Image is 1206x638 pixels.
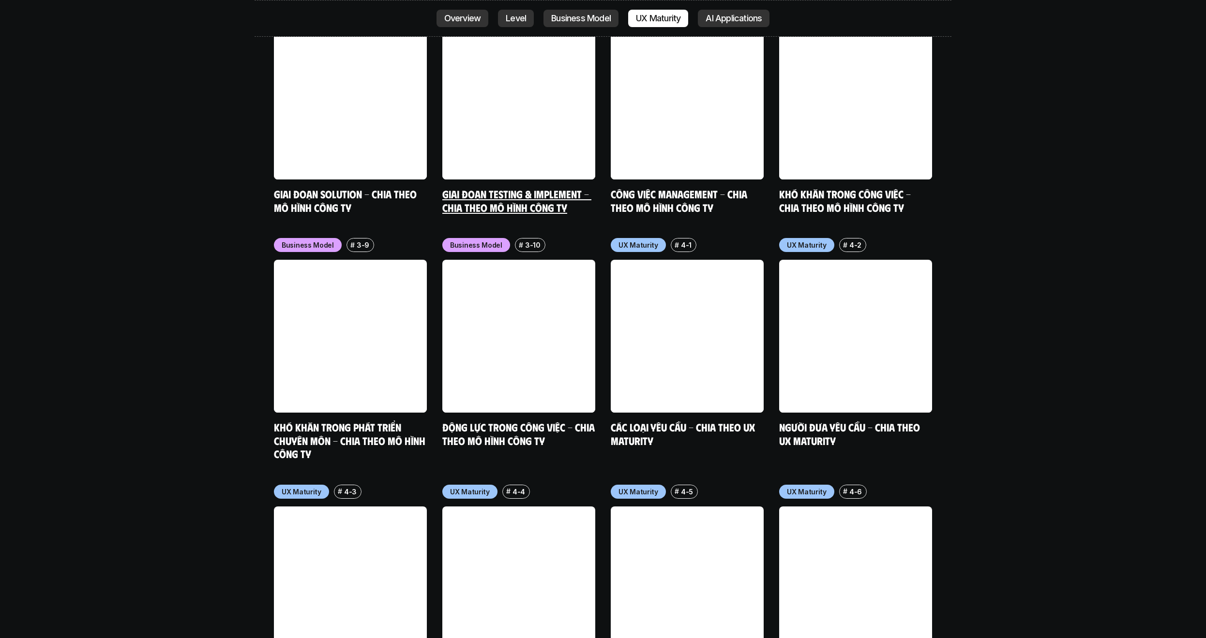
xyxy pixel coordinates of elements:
h6: # [843,488,847,495]
a: Khó khăn trong công việc - Chia theo mô hình công ty [779,187,913,214]
p: Overview [444,14,481,23]
p: UX Maturity [618,487,658,497]
p: AI Applications [706,14,762,23]
p: UX Maturity [636,14,680,23]
p: UX Maturity [618,240,658,250]
h6: # [519,241,523,249]
p: 4-6 [849,487,862,497]
p: Business Model [551,14,611,23]
a: Giai đoạn Solution - Chia theo mô hình công ty [274,187,419,214]
a: Business Model [543,10,618,27]
p: UX Maturity [282,487,321,497]
a: Các loại yêu cầu - Chia theo UX Maturity [611,420,757,447]
h6: # [338,488,342,495]
p: Business Model [450,240,502,250]
p: 3-10 [525,240,541,250]
h6: # [675,488,679,495]
p: Business Model [282,240,334,250]
h6: # [506,488,511,495]
p: UX Maturity [787,240,827,250]
h6: # [843,241,847,249]
p: 4-5 [681,487,693,497]
p: 4-3 [344,487,357,497]
p: 4-4 [513,487,525,497]
h6: # [350,241,355,249]
a: Khó khăn trong phát triển chuyên môn - Chia theo mô hình công ty [274,420,428,460]
h6: # [675,241,679,249]
a: Giai đoạn Testing & Implement - Chia theo mô hình công ty [442,187,591,214]
a: Động lực trong công việc - Chia theo mô hình công ty [442,420,597,447]
a: Level [498,10,534,27]
a: UX Maturity [628,10,688,27]
a: Overview [437,10,489,27]
a: AI Applications [698,10,769,27]
a: Người đưa yêu cầu - Chia theo UX Maturity [779,420,922,447]
p: 4-1 [681,240,692,250]
p: 3-9 [357,240,369,250]
p: UX Maturity [787,487,827,497]
p: 4-2 [849,240,861,250]
a: Công việc Management - Chia theo mô hình công ty [611,187,750,214]
p: Level [506,14,526,23]
p: UX Maturity [450,487,490,497]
